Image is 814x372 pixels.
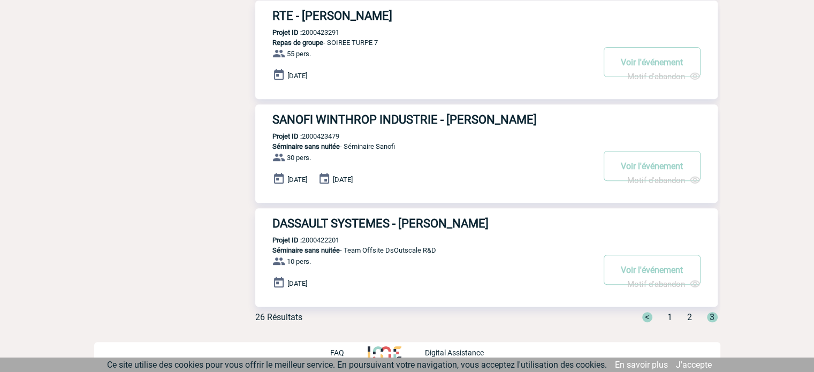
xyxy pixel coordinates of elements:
[255,39,594,47] p: - SOIREE TURPE 7
[333,176,353,184] span: [DATE]
[707,312,718,322] span: 3
[255,312,302,322] div: 26 Résultats
[272,28,302,36] b: Projet ID :
[272,132,302,140] b: Projet ID :
[272,236,302,244] b: Projet ID :
[287,257,311,265] span: 10 pers.
[368,346,401,359] img: http://www.idealmeetingsevents.fr/
[255,217,718,230] a: DASSAULT SYSTEMES - [PERSON_NAME]
[627,176,685,185] span: Motif d'abandon
[287,279,307,287] span: [DATE]
[255,236,339,244] p: 2000422201
[604,151,701,181] button: Voir l'événement
[627,71,701,82] div: Motif d'abandon : Projet annulé Date : 25-04-2025 Auteur : Agence Commentaire :
[667,312,672,322] span: 1
[255,28,339,36] p: 2000423291
[604,47,701,77] button: Voir l'événement
[287,50,311,58] span: 55 pers.
[627,279,685,289] span: Motif d'abandon
[330,348,344,357] p: FAQ
[287,72,307,80] span: [DATE]
[107,360,607,370] span: Ce site utilise des cookies pour vous offrir le meilleur service. En poursuivant votre navigation...
[627,72,685,81] span: Motif d'abandon
[287,176,307,184] span: [DATE]
[272,217,594,230] h3: DASSAULT SYSTEMES - [PERSON_NAME]
[255,9,718,22] a: RTE - [PERSON_NAME]
[272,142,340,150] span: Séminaire sans nuitée
[255,113,718,126] a: SANOFI WINTHROP INDUSTRIE - [PERSON_NAME]
[272,113,594,126] h3: SANOFI WINTHROP INDUSTRIE - [PERSON_NAME]
[272,39,323,47] span: Repas de groupe
[272,246,340,254] span: Séminaire sans nuitée
[272,9,594,22] h3: RTE - [PERSON_NAME]
[255,132,339,140] p: 2000423479
[330,347,368,357] a: FAQ
[615,360,668,370] a: En savoir plus
[604,255,701,285] button: Voir l'événement
[255,246,594,254] p: - Team Offsite DsOutscale R&D
[627,174,701,186] div: Motif d'abandon : Evénement organisé en interne Date : 16-04-2025 Auteur : Agence Commentaire :
[687,312,692,322] span: 2
[642,312,652,322] span: <
[287,154,311,162] span: 30 pers.
[676,360,712,370] a: J'accepte
[425,348,484,357] p: Digital Assistance
[627,278,701,290] div: Motif d'abandon : A fait appel à d'autres lieux/ prestataires que ceux proposés Date : 17-02-2025...
[255,142,594,150] p: - Séminaire Sanofi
